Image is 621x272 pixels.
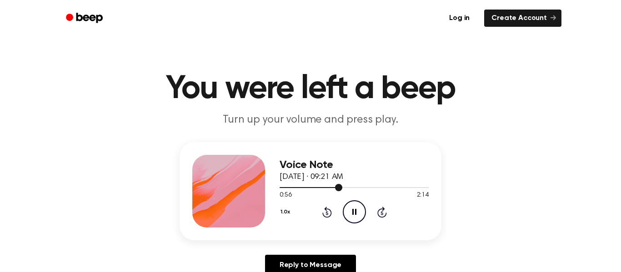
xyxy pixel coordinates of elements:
a: Log in [440,8,479,29]
span: 2:14 [417,191,429,200]
span: [DATE] · 09:21 AM [280,173,343,181]
a: Beep [60,10,111,27]
a: Create Account [484,10,561,27]
p: Turn up your volume and press play. [136,113,485,128]
span: 0:56 [280,191,291,200]
h1: You were left a beep [78,73,543,105]
h3: Voice Note [280,159,429,171]
button: 1.0x [280,204,293,220]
